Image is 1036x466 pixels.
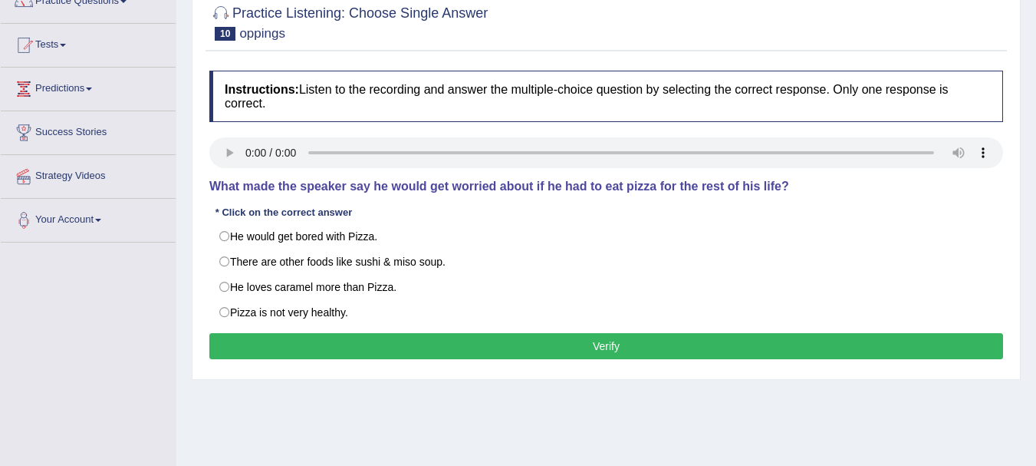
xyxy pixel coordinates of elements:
h4: What made the speaker say he would get worried about if he had to eat pizza for the rest of his l... [209,180,1003,193]
label: He loves caramel more than Pizza. [209,274,1003,300]
a: Predictions [1,68,176,106]
small: oppings [239,26,285,41]
label: There are other foods like sushi & miso soup. [209,249,1003,275]
h4: Listen to the recording and answer the multiple-choice question by selecting the correct response... [209,71,1003,122]
div: * Click on the correct answer [209,205,358,220]
span: 10 [215,27,235,41]
button: Verify [209,333,1003,359]
a: Tests [1,24,176,62]
h2: Practice Listening: Choose Single Answer [209,2,488,41]
a: Strategy Videos [1,155,176,193]
a: Success Stories [1,111,176,150]
label: Pizza is not very healthy. [209,299,1003,326]
b: Instructions: [225,83,299,96]
label: He would get bored with Pizza. [209,223,1003,250]
a: Your Account [1,199,176,237]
